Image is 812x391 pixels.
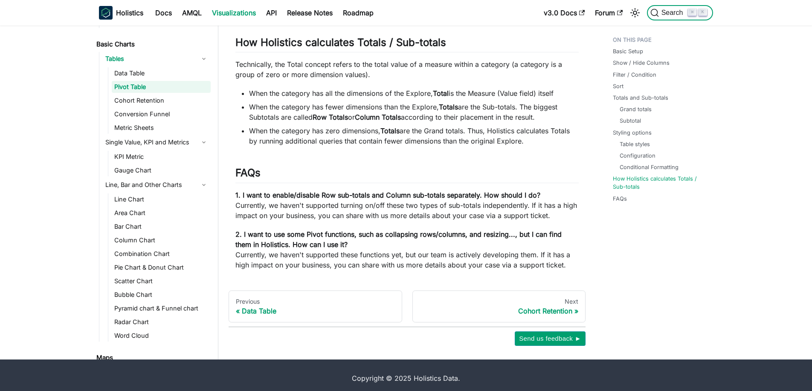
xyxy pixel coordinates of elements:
[613,59,670,67] a: Show / Hide Columns
[515,331,586,346] button: Send us feedback ►
[235,36,579,52] h2: How Holistics calculates Totals / Sub-totals
[261,6,282,20] a: API
[420,298,579,305] div: Next
[112,81,211,93] a: Pivot Table
[99,6,113,20] img: Holistics
[620,163,679,171] a: Conditional Formatting
[590,6,628,20] a: Forum
[235,229,579,270] p: Currently, we haven't supported these functions yet, but our team is actively developing them. If...
[620,117,641,125] a: Subtotal
[135,373,677,383] div: Copyright © 2025 Holistics Data.
[112,151,211,163] a: KPI Metric
[112,316,211,328] a: Radar Chart
[249,102,579,122] li: When the category has fewer dimensions than the Explore, are the Sub-totals. The biggest Subtotal...
[112,302,211,314] a: Pyramid chart & Funnel chart
[613,82,623,90] a: Sort
[420,307,579,315] div: Cohort Retention
[103,178,211,192] a: Line, Bar and Other Charts
[613,175,708,191] a: How Holistics calculates Totals / Sub-totals
[112,221,211,233] a: Bar Chart
[94,38,211,50] a: Basic Charts
[236,307,395,315] div: Data Table
[613,129,652,137] a: Styling options
[116,8,143,18] b: Holistics
[103,52,211,66] a: Tables
[688,9,696,16] kbd: ⌘
[94,352,211,364] a: Maps
[313,113,348,121] strong: Row Totals
[355,113,401,121] strong: Column Totals
[229,290,402,323] a: PreviousData Table
[412,290,586,323] a: NextCohort Retention
[112,193,211,205] a: Line Chart
[177,6,207,20] a: AMQL
[613,71,656,79] a: Filter / Condition
[249,88,579,98] li: When the category has all the dimensions of the Explore, is the Measure (Value field) itself
[235,230,562,249] strong: 2. I want to use some Pivot functions, such as collapsing rows/columns, and resizing..., but I ca...
[112,67,211,79] a: Data Table
[628,6,642,20] button: Switch between dark and light mode (currently light mode)
[433,89,449,98] strong: Total
[620,152,655,160] a: Configuration
[112,95,211,106] a: Cohort Retention
[103,135,211,149] a: Single Value, KPI and Metrics
[519,333,581,344] span: Send us feedback ►
[112,207,211,219] a: Area Chart
[229,290,586,323] nav: Docs pages
[439,103,458,111] strong: Totals
[112,122,211,134] a: Metric Sheets
[620,105,652,113] a: Grand totals
[539,6,590,20] a: v3.0 Docs
[235,190,579,221] p: Currently, we haven't supported turning on/off these two types of sub-totals independently. If it...
[207,6,261,20] a: Visualizations
[99,6,143,20] a: HolisticsHolistics
[613,47,643,55] a: Basic Setup
[235,59,579,80] p: Technically, the Total concept refers to the total value of a measure within a category (a catego...
[338,6,379,20] a: Roadmap
[150,6,177,20] a: Docs
[380,126,400,135] strong: Totals
[112,289,211,301] a: Bubble Chart
[659,9,688,17] span: Search
[112,108,211,120] a: Conversion Funnel
[613,94,668,102] a: Totals and Sub-totals
[112,248,211,260] a: Combination Chart
[699,9,707,16] kbd: K
[282,6,338,20] a: Release Notes
[647,5,713,20] button: Search (Command+K)
[112,330,211,342] a: Word Cloud
[235,167,579,183] h2: FAQs
[620,140,650,148] a: Table styles
[112,164,211,176] a: Gauge Chart
[112,275,211,287] a: Scatter Chart
[112,262,211,273] a: Pie Chart & Donut Chart
[249,126,579,146] li: When the category has zero dimensions, are the Grand totals. Thus, Holistics calculates Totals by...
[613,195,627,203] a: FAQs
[112,234,211,246] a: Column Chart
[236,298,395,305] div: Previous
[235,191,540,199] strong: 1. I want to enable/disable Row sub-totals and Column sub-totals separately. How should I do?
